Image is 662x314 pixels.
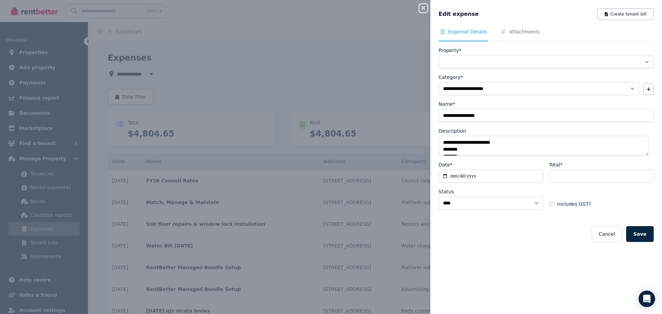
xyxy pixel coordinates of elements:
[639,291,655,307] div: Open Intercom Messenger
[557,201,591,207] span: Includes GST?
[626,226,654,242] button: Save
[439,101,455,108] label: Name*
[549,201,554,207] input: Includes GST?
[439,74,463,81] label: Category*
[598,8,654,20] button: Create tenant bill
[439,10,479,18] span: Edit expense
[592,226,622,242] button: Cancel
[439,188,454,195] label: Status
[439,161,452,168] label: Date*
[448,28,487,35] span: Expense Details
[439,28,654,41] nav: Tabs
[549,161,563,168] label: Total*
[439,47,461,54] label: Property*
[509,28,540,35] span: Attachments
[439,128,466,134] label: Description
